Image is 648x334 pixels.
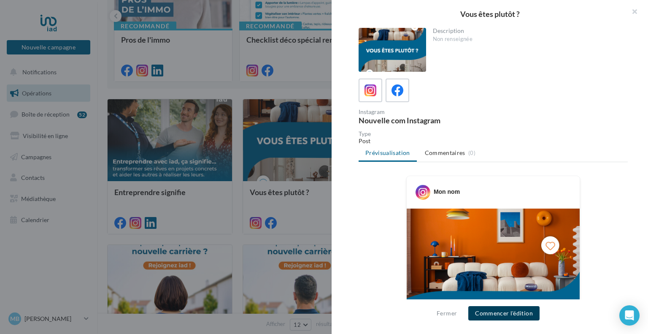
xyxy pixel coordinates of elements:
[468,306,540,320] button: Commencer l'édition
[425,149,465,157] span: Commentaires
[359,109,490,115] div: Instagram
[468,149,475,156] span: (0)
[619,305,640,326] div: Open Intercom Messenger
[433,308,460,318] button: Fermer
[359,137,628,145] div: Post
[433,28,621,34] div: Description
[359,131,628,137] div: Type
[359,117,490,124] div: Nouvelle com Instagram
[345,10,634,18] div: Vous êtes plutôt ?
[433,35,621,43] div: Non renseignée
[434,187,460,196] div: Mon nom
